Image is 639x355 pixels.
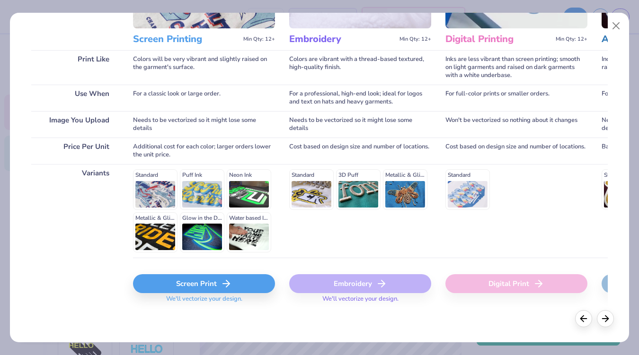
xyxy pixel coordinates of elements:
[31,111,119,138] div: Image You Upload
[445,85,587,111] div: For full-color prints or smaller orders.
[399,36,431,43] span: Min Qty: 12+
[31,50,119,85] div: Print Like
[607,17,625,35] button: Close
[31,164,119,258] div: Variants
[31,138,119,164] div: Price Per Unit
[319,295,402,309] span: We'll vectorize your design.
[445,33,552,45] h3: Digital Printing
[133,111,275,138] div: Needs to be vectorized so it might lose some details
[133,138,275,164] div: Additional cost for each color; larger orders lower the unit price.
[289,85,431,111] div: For a professional, high-end look; ideal for logos and text on hats and heavy garments.
[289,274,431,293] div: Embroidery
[445,138,587,164] div: Cost based on design size and number of locations.
[162,295,246,309] span: We'll vectorize your design.
[289,50,431,85] div: Colors are vibrant with a thread-based textured, high-quality finish.
[133,85,275,111] div: For a classic look or large order.
[31,85,119,111] div: Use When
[133,33,240,45] h3: Screen Printing
[133,50,275,85] div: Colors will be very vibrant and slightly raised on the garment's surface.
[445,111,587,138] div: Won't be vectorized so nothing about it changes
[243,36,275,43] span: Min Qty: 12+
[289,33,396,45] h3: Embroidery
[445,50,587,85] div: Inks are less vibrant than screen printing; smooth on light garments and raised on dark garments ...
[445,274,587,293] div: Digital Print
[289,138,431,164] div: Cost based on design size and number of locations.
[556,36,587,43] span: Min Qty: 12+
[133,274,275,293] div: Screen Print
[289,111,431,138] div: Needs to be vectorized so it might lose some details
